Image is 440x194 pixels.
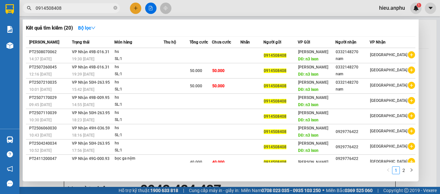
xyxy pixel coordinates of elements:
[29,133,52,138] span: 10:43 [DATE]
[408,112,415,119] span: plus-circle
[29,155,70,162] div: PT2411200047
[115,125,163,132] div: hs
[115,86,163,93] div: SL: 1
[113,6,117,10] span: close-circle
[7,180,13,187] span: message
[298,40,310,44] span: VP Gửi
[115,116,163,124] div: SL: 1
[298,160,328,164] span: [PERSON_NAME]
[263,40,281,44] span: Người gửi
[72,57,94,61] span: 19:30 [DATE]
[336,144,369,151] div: 0929776422
[336,49,369,55] div: 0332148270
[29,49,70,55] div: PT2508070062
[6,4,14,14] img: logo-vxr
[370,129,407,133] span: [GEOGRAPHIC_DATA]
[190,40,208,44] span: Tổng cước
[264,84,286,88] span: 0914508408
[72,65,110,69] span: VP Nhận 49B-016.31
[298,126,328,130] span: [PERSON_NAME]
[29,103,52,107] span: 09:45 [DATE]
[264,99,286,103] span: 0914508408
[115,71,163,78] div: SL: 1
[336,155,369,162] div: 0929776422
[115,55,163,63] div: SL: 1
[72,111,110,115] span: VP Nhận 50H-263.95
[72,72,94,77] span: 19:39 [DATE]
[91,26,96,30] span: down
[72,126,110,130] span: VP Nhận 49H-036.59
[29,140,70,147] div: PT2504240034
[336,64,369,71] div: 0332148270
[115,79,163,86] div: hs
[298,133,318,138] span: DĐ: n3 lson
[384,166,392,174] li: Previous Page
[72,156,110,161] span: VP Nhận 49G-000.93
[115,140,163,147] div: hs
[29,87,52,92] span: 10:01 [DATE]
[410,168,413,172] span: right
[408,158,415,165] span: plus-circle
[115,162,163,169] div: SL: 1
[298,118,318,122] span: DĐ: n3 lson
[298,72,318,77] span: DĐ: n3 lson
[392,166,400,174] li: 1
[190,84,202,88] span: 50.000
[29,79,70,86] div: PT2507210035
[114,40,132,44] span: Món hàng
[72,87,94,92] span: 15:42 [DATE]
[264,53,286,58] span: 0914508408
[72,141,110,146] span: VP Nhận 50H-263.95
[6,26,13,33] img: solution-icon
[298,87,318,92] span: DĐ: n3 lson
[212,84,225,88] span: 50.000
[190,68,202,73] span: 50.000
[72,133,94,138] span: 18:16 [DATE]
[336,128,369,135] div: 0929776422
[400,166,408,174] li: 2
[115,94,163,101] div: hs
[7,151,13,157] span: question-circle
[115,109,163,116] div: hs
[29,64,70,71] div: PT2507260045
[408,67,415,74] span: plus-circle
[386,168,390,172] span: left
[27,6,31,10] span: search
[336,162,369,169] div: hậu
[408,127,415,135] span: plus-circle
[212,160,225,164] span: 40.000
[392,167,399,174] a: 1
[29,72,52,77] span: 12:16 [DATE]
[164,40,176,44] span: Thu hộ
[29,118,52,122] span: 10:30 [DATE]
[408,166,415,174] button: right
[298,95,328,100] span: [PERSON_NAME]
[6,42,13,49] img: warehouse-icon
[335,40,356,44] span: Người nhận
[29,125,70,132] div: PT2506060030
[190,160,202,164] span: 40.000
[7,166,13,172] span: notification
[29,57,52,61] span: 14:37 [DATE]
[72,40,89,44] span: Trạng thái
[264,160,286,164] span: 0914508408
[336,86,369,93] div: nam
[408,143,415,150] span: plus-circle
[370,40,386,44] span: VP Nhận
[408,51,415,58] span: plus-circle
[370,159,407,164] span: [GEOGRAPHIC_DATA]
[264,68,286,73] span: 0914508408
[336,79,369,86] div: 0332148270
[264,145,286,149] span: 0914508408
[240,40,250,44] span: Nhãn
[370,98,407,103] span: [GEOGRAPHIC_DATA]
[212,40,231,44] span: Chưa cước
[29,94,70,101] div: PT2507170029
[72,118,94,122] span: 18:23 [DATE]
[212,68,225,73] span: 50.000
[370,114,407,118] span: [GEOGRAPHIC_DATA]
[298,80,328,85] span: [PERSON_NAME]
[336,55,369,62] div: nam
[298,65,328,69] span: [PERSON_NAME]
[72,95,110,100] span: VP Nhận 49B-009.95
